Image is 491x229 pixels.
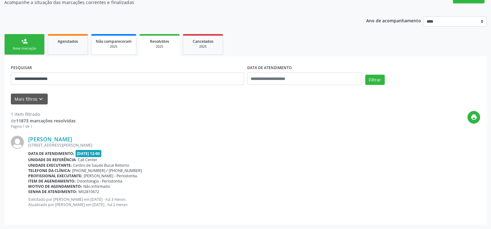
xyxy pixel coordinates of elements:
[84,173,138,178] span: [PERSON_NAME] - Periodontia.
[96,44,132,49] div: 2025
[11,111,76,117] div: 1 item filtrado
[193,39,213,44] span: Cancelados
[76,150,102,157] span: [DATE] 12:00
[58,39,78,44] span: Agendados
[144,44,175,49] div: 2025
[28,168,71,173] b: Telefone da clínica:
[16,118,76,124] strong: 11873 marcações resolvidas
[247,63,292,73] label: DATA DE ATENDIMENTO
[96,39,132,44] span: Não compareceram
[471,114,477,121] i: print
[11,94,48,104] button: Mais filtroskeyboard_arrow_down
[11,63,32,73] label: PESQUISAR
[78,189,99,194] span: M02810672
[28,163,72,168] b: Unidade executante:
[28,197,480,207] p: Solicitado por [PERSON_NAME] em [DATE] - há 3 meses Atualizado por [PERSON_NAME] em [DATE] - há 2...
[28,178,76,184] b: Item de agendamento:
[37,96,44,103] i: keyboard_arrow_down
[77,178,122,184] span: Odontologia - Periodontia
[11,117,76,124] div: de
[467,111,480,124] button: print
[28,184,82,189] b: Motivo de agendamento:
[72,168,142,173] span: [PHONE_NUMBER] / [PHONE_NUMBER]
[73,163,129,168] span: Centro de Saude Bucal Retorno
[365,75,385,85] button: Filtrar
[11,124,76,129] div: Página 1 de 1
[28,157,77,162] b: Unidade de referência:
[21,38,28,45] div: person_add
[366,16,421,24] p: Ano de acompanhamento
[28,173,82,178] b: Profissional executante:
[11,136,24,149] img: img
[150,39,169,44] span: Resolvidos
[187,44,218,49] div: 2025
[9,46,40,51] div: Nova marcação
[28,151,74,156] b: Data de atendimento:
[83,184,110,189] span: Não informado
[28,136,72,143] a: [PERSON_NAME]
[28,189,77,194] b: Senha de atendimento:
[28,143,480,148] div: [STREET_ADDRESS][PERSON_NAME]
[78,157,97,162] span: Call Center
